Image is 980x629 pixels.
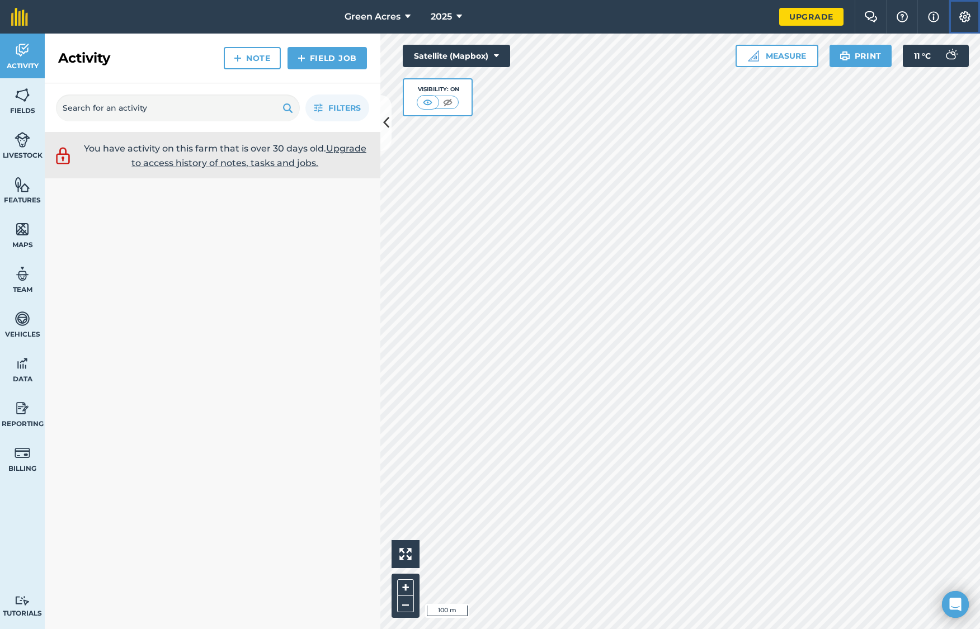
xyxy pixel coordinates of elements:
[15,131,30,148] img: svg+xml;base64,PD94bWwgdmVyc2lvbj0iMS4wIiBlbmNvZGluZz0idXRmLTgiPz4KPCEtLSBHZW5lcmF0b3I6IEFkb2JlIE...
[15,595,30,606] img: svg+xml;base64,PD94bWwgdmVyc2lvbj0iMS4wIiBlbmNvZGluZz0idXRmLTgiPz4KPCEtLSBHZW5lcmF0b3I6IEFkb2JlIE...
[15,310,30,327] img: svg+xml;base64,PD94bWwgdmVyc2lvbj0iMS4wIiBlbmNvZGluZz0idXRmLTgiPz4KPCEtLSBHZW5lcmF0b3I6IEFkb2JlIE...
[840,49,850,63] img: svg+xml;base64,PHN2ZyB4bWxucz0iaHR0cDovL3d3dy53My5vcmcvMjAwMC9zdmciIHdpZHRoPSIxOSIgaGVpZ2h0PSIyNC...
[15,42,30,59] img: svg+xml;base64,PD94bWwgdmVyc2lvbj0iMS4wIiBlbmNvZGluZz0idXRmLTgiPz4KPCEtLSBHZW5lcmF0b3I6IEFkb2JlIE...
[345,10,401,23] span: Green Acres
[421,97,435,108] img: svg+xml;base64,PHN2ZyB4bWxucz0iaHR0cDovL3d3dy53My5vcmcvMjAwMC9zdmciIHdpZHRoPSI1MCIgaGVpZ2h0PSI0MC...
[403,45,510,67] button: Satellite (Mapbox)
[928,10,939,23] img: svg+xml;base64,PHN2ZyB4bWxucz0iaHR0cDovL3d3dy53My5vcmcvMjAwMC9zdmciIHdpZHRoPSIxNyIgaGVpZ2h0PSIxNy...
[15,87,30,103] img: svg+xml;base64,PHN2ZyB4bWxucz0iaHR0cDovL3d3dy53My5vcmcvMjAwMC9zdmciIHdpZHRoPSI1NiIgaGVpZ2h0PSI2MC...
[15,355,30,372] img: svg+xml;base64,PD94bWwgdmVyc2lvbj0iMS4wIiBlbmNvZGluZz0idXRmLTgiPz4KPCEtLSBHZW5lcmF0b3I6IEFkb2JlIE...
[940,45,962,67] img: svg+xml;base64,PD94bWwgdmVyc2lvbj0iMS4wIiBlbmNvZGluZz0idXRmLTgiPz4KPCEtLSBHZW5lcmF0b3I6IEFkb2JlIE...
[298,51,305,65] img: svg+xml;base64,PHN2ZyB4bWxucz0iaHR0cDovL3d3dy53My5vcmcvMjAwMC9zdmciIHdpZHRoPSIxNCIgaGVpZ2h0PSIyNC...
[78,141,372,170] p: You have activity on this farm that is over 30 days old.
[830,45,892,67] button: Print
[942,591,969,618] div: Open Intercom Messenger
[11,8,28,26] img: fieldmargin Logo
[397,596,414,612] button: –
[748,50,759,62] img: Ruler icon
[15,176,30,193] img: svg+xml;base64,PHN2ZyB4bWxucz0iaHR0cDovL3d3dy53My5vcmcvMjAwMC9zdmciIHdpZHRoPSI1NiIgaGVpZ2h0PSI2MC...
[958,11,972,22] img: A cog icon
[736,45,818,67] button: Measure
[15,444,30,461] img: svg+xml;base64,PD94bWwgdmVyc2lvbj0iMS4wIiBlbmNvZGluZz0idXRmLTgiPz4KPCEtLSBHZW5lcmF0b3I6IEFkb2JlIE...
[288,47,367,69] a: Field Job
[131,143,366,168] a: Upgrade to access history of notes, tasks and jobs.
[903,45,969,67] button: 11 °C
[15,266,30,282] img: svg+xml;base64,PD94bWwgdmVyc2lvbj0iMS4wIiBlbmNvZGluZz0idXRmLTgiPz4KPCEtLSBHZW5lcmF0b3I6IEFkb2JlIE...
[864,11,878,22] img: Two speech bubbles overlapping with the left bubble in the forefront
[328,102,361,114] span: Filters
[914,45,931,67] span: 11 ° C
[441,97,455,108] img: svg+xml;base64,PHN2ZyB4bWxucz0iaHR0cDovL3d3dy53My5vcmcvMjAwMC9zdmciIHdpZHRoPSI1MCIgaGVpZ2h0PSI0MC...
[417,85,459,94] div: Visibility: On
[397,579,414,596] button: +
[399,548,412,560] img: Four arrows, one pointing top left, one top right, one bottom right and the last bottom left
[896,11,909,22] img: A question mark icon
[224,47,281,69] a: Note
[53,145,73,166] img: svg+xml;base64,PD94bWwgdmVyc2lvbj0iMS4wIiBlbmNvZGluZz0idXRmLTgiPz4KPCEtLSBHZW5lcmF0b3I6IEFkb2JlIE...
[56,94,300,121] input: Search for an activity
[234,51,242,65] img: svg+xml;base64,PHN2ZyB4bWxucz0iaHR0cDovL3d3dy53My5vcmcvMjAwMC9zdmciIHdpZHRoPSIxNCIgaGVpZ2h0PSIyNC...
[282,101,293,115] img: svg+xml;base64,PHN2ZyB4bWxucz0iaHR0cDovL3d3dy53My5vcmcvMjAwMC9zdmciIHdpZHRoPSIxOSIgaGVpZ2h0PSIyNC...
[58,49,110,67] h2: Activity
[431,10,452,23] span: 2025
[305,94,369,121] button: Filters
[15,400,30,417] img: svg+xml;base64,PD94bWwgdmVyc2lvbj0iMS4wIiBlbmNvZGluZz0idXRmLTgiPz4KPCEtLSBHZW5lcmF0b3I6IEFkb2JlIE...
[779,8,844,26] a: Upgrade
[15,221,30,238] img: svg+xml;base64,PHN2ZyB4bWxucz0iaHR0cDovL3d3dy53My5vcmcvMjAwMC9zdmciIHdpZHRoPSI1NiIgaGVpZ2h0PSI2MC...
